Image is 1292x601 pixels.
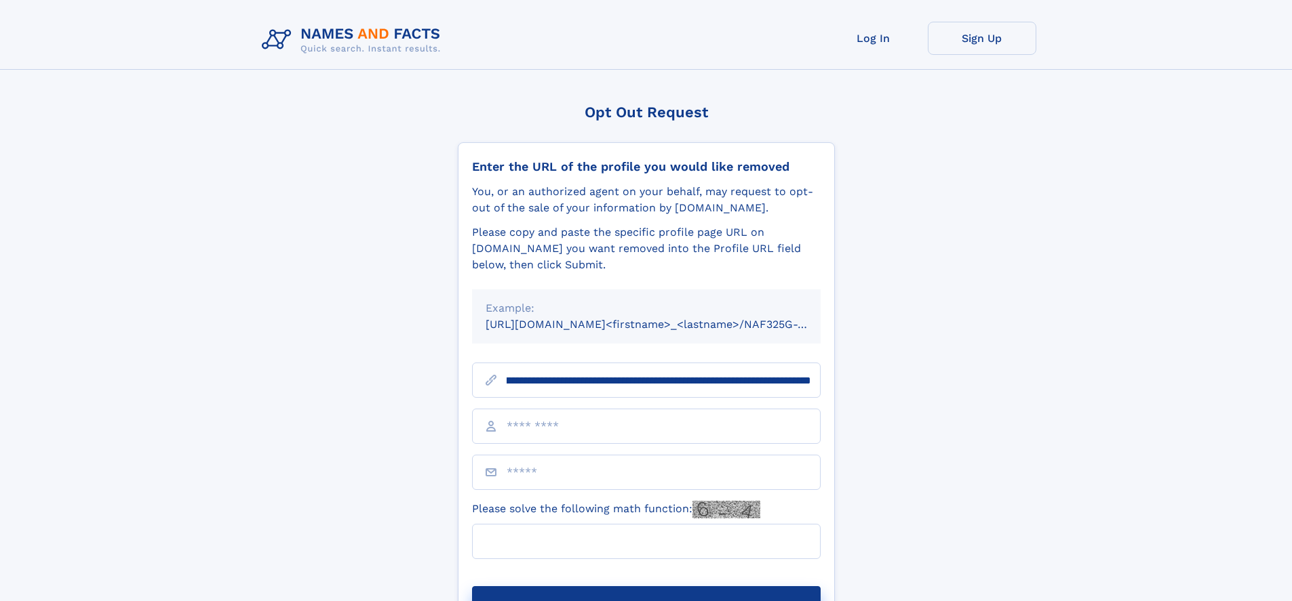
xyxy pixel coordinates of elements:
[472,184,821,216] div: You, or an authorized agent on your behalf, may request to opt-out of the sale of your informatio...
[472,159,821,174] div: Enter the URL of the profile you would like removed
[486,300,807,316] div: Example:
[256,22,452,58] img: Logo Names and Facts
[819,22,928,55] a: Log In
[458,104,835,121] div: Opt Out Request
[928,22,1036,55] a: Sign Up
[486,318,846,331] small: [URL][DOMAIN_NAME]<firstname>_<lastname>/NAF325G-xxxxxxxx
[472,501,760,518] label: Please solve the following math function:
[472,224,821,273] div: Please copy and paste the specific profile page URL on [DOMAIN_NAME] you want removed into the Pr...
